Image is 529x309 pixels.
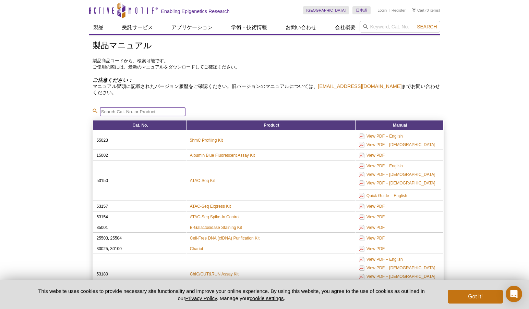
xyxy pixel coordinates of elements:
td: 55023 [93,131,186,150]
a: Quick Guide – English [359,192,407,199]
a: ChIC/CUT&RUN Assay Kit [190,271,239,277]
a: [GEOGRAPHIC_DATA] [303,6,349,14]
a: View PDF – English [359,162,403,170]
h4: マニュアル冒頭に記載されたバージョン履歴をご確認ください。旧バージョンのマニュアルについては、 までお問い合わせください。 [93,77,444,95]
a: View PDF – [DEMOGRAPHIC_DATA] [359,141,435,149]
td: 53150 [93,161,186,201]
h1: 製品マニュアル [93,41,444,51]
button: Search [415,24,439,30]
a: 製品 [89,21,108,34]
a: ATAC-Seq Kit [190,178,215,184]
th: Product [187,120,355,130]
td: 53157 [93,202,186,211]
a: 会社概要 [331,21,360,34]
a: 受託サービス [118,21,157,34]
a: 学術・技術情報 [227,21,271,34]
td: 15002 [93,151,186,160]
a: 日本語 [352,6,371,14]
a: View PDF [359,213,385,221]
a: View PDF [359,152,385,159]
td: 25503, 25504 [93,233,186,243]
td: 35001 [93,223,186,233]
img: Your Cart [412,8,416,12]
a: Login [377,8,387,13]
li: | [389,6,390,14]
a: View PDF – [DEMOGRAPHIC_DATA] [359,273,435,280]
a: View PDF [359,203,385,210]
p: This website uses cookies to provide necessary site functionality and improve your online experie... [26,287,437,302]
li: (0 items) [412,6,440,14]
a: お問い合わせ [281,21,321,34]
h2: Enabling Epigenetics Research [161,8,230,14]
a: View PDF – [DEMOGRAPHIC_DATA] [359,171,435,178]
a: Cart [412,8,424,13]
em: ご注意ください： [93,77,133,83]
p: 製品商品コードから、検索可能です。 ご使用の際には、最新のマニュアルをダウンロードしてご確認ください。 [93,58,444,70]
div: Open Intercom Messenger [506,286,522,302]
a: View PDF [359,224,385,231]
a: ATAC-Seq Express Kit [190,203,231,209]
a: View PDF [359,245,385,253]
a: アプリケーション [167,21,217,34]
a: Albumin Blue Fluorescent Assay Kit [190,152,255,158]
th: Cat. No. [93,120,186,130]
a: Cell-Free DNA (cfDNA) Purification Kit [190,235,260,241]
a: Register [392,8,406,13]
a: B-Galactosidase Staining Kit [190,224,242,231]
td: 53154 [93,212,186,222]
button: Got it! [448,290,503,304]
span: Search [417,24,437,29]
a: View PDF – English [359,132,403,140]
td: 30025, 30100 [93,244,186,254]
a: 5hmC Profiling Kit [190,137,223,143]
a: View PDF – [DEMOGRAPHIC_DATA] [359,179,435,187]
th: Manual [356,120,443,130]
input: Keyword, Cat. No. [360,21,440,33]
a: View PDF – [DEMOGRAPHIC_DATA] [359,264,435,272]
a: View PDF [359,234,385,242]
input: Search Cat. No. or Product [100,107,185,116]
a: [EMAIL_ADDRESS][DOMAIN_NAME] [318,83,402,89]
a: ATAC-Seq Spike-In Control [190,214,240,220]
a: Chariot [190,246,203,252]
a: View PDF – English [359,256,403,263]
button: cookie settings [250,295,284,301]
a: Privacy Policy [185,295,217,301]
td: 53180 [93,255,186,294]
